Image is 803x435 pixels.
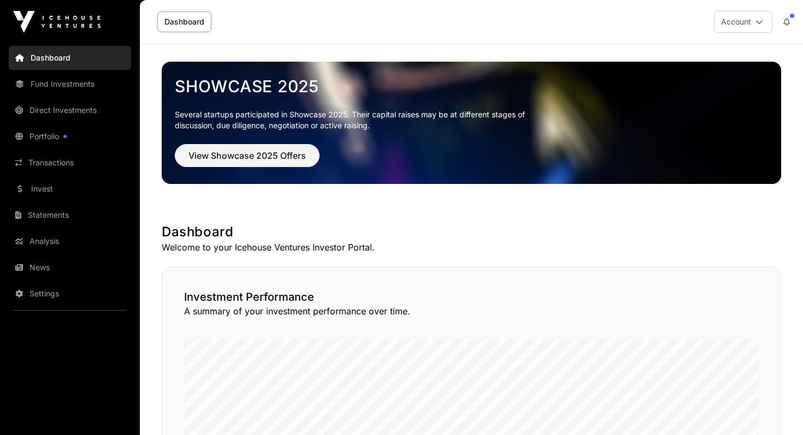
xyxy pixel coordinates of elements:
img: Icehouse Ventures Logo [13,11,101,33]
a: Dashboard [157,11,211,32]
span: View Showcase 2025 Offers [188,149,306,162]
a: Invest [9,177,131,201]
iframe: Chat Widget [748,383,803,435]
p: Welcome to your Icehouse Ventures Investor Portal. [162,241,781,254]
p: Several startups participated in Showcase 2025. Their capital raises may be at different stages o... [175,109,542,131]
a: Settings [9,282,131,306]
a: View Showcase 2025 Offers [175,155,320,166]
a: Portfolio [9,124,131,148]
h1: Dashboard [162,223,781,241]
img: Showcase 2025 [162,62,781,184]
p: A summary of your investment performance over time. [184,305,759,318]
a: Transactions [9,151,131,175]
a: Direct Investments [9,98,131,122]
a: Statements [9,203,131,227]
a: Analysis [9,229,131,253]
button: Account [714,11,772,33]
a: Fund Investments [9,72,131,96]
a: News [9,255,131,279]
button: View Showcase 2025 Offers [175,144,320,167]
a: Showcase 2025 [175,76,768,96]
h2: Investment Performance [184,289,759,305]
a: Dashboard [9,46,131,70]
